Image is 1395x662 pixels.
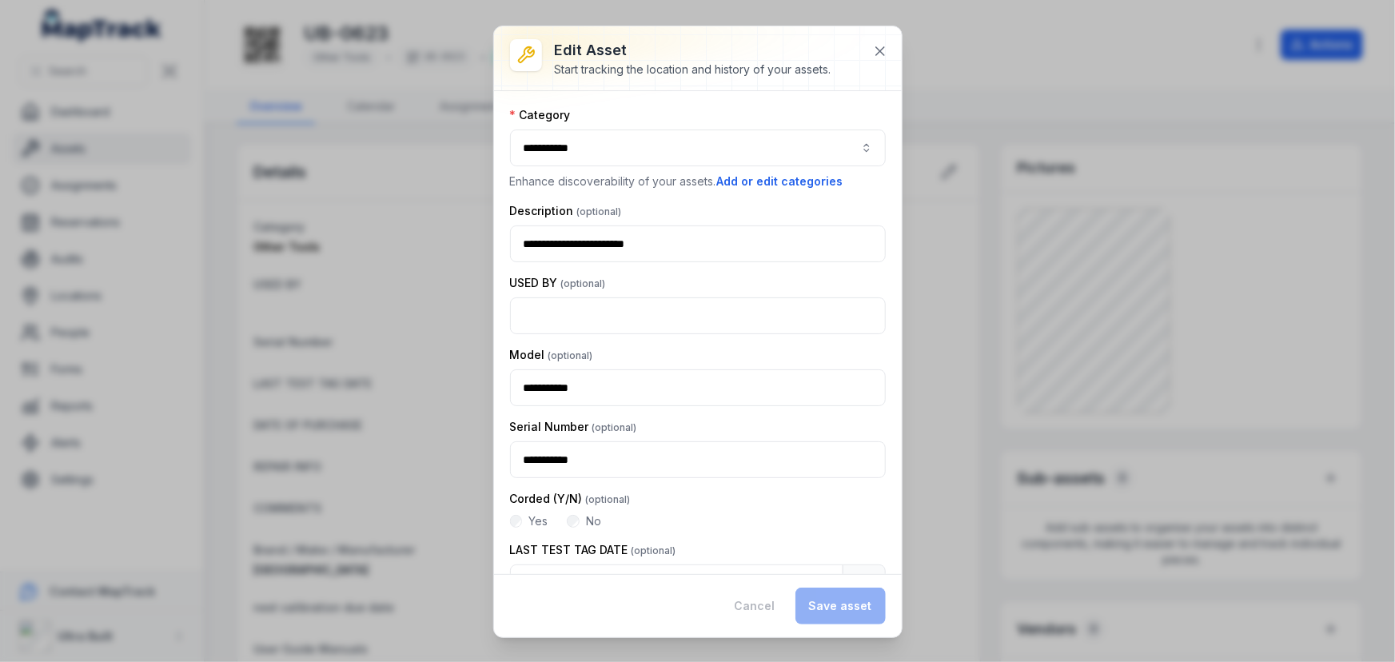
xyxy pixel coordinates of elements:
label: USED BY [510,275,606,291]
label: No [586,513,601,529]
h3: Edit asset [555,39,831,62]
label: Category [510,107,571,123]
p: Enhance discoverability of your assets. [510,173,886,190]
label: Description [510,203,622,219]
label: Serial Number [510,419,637,435]
label: LAST TEST TAG DATE [510,542,676,558]
label: Yes [528,513,548,529]
button: Calendar [843,564,886,601]
label: Model [510,347,593,363]
button: Add or edit categories [716,173,844,190]
label: Corded (Y/N) [510,491,631,507]
div: Start tracking the location and history of your assets. [555,62,831,78]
